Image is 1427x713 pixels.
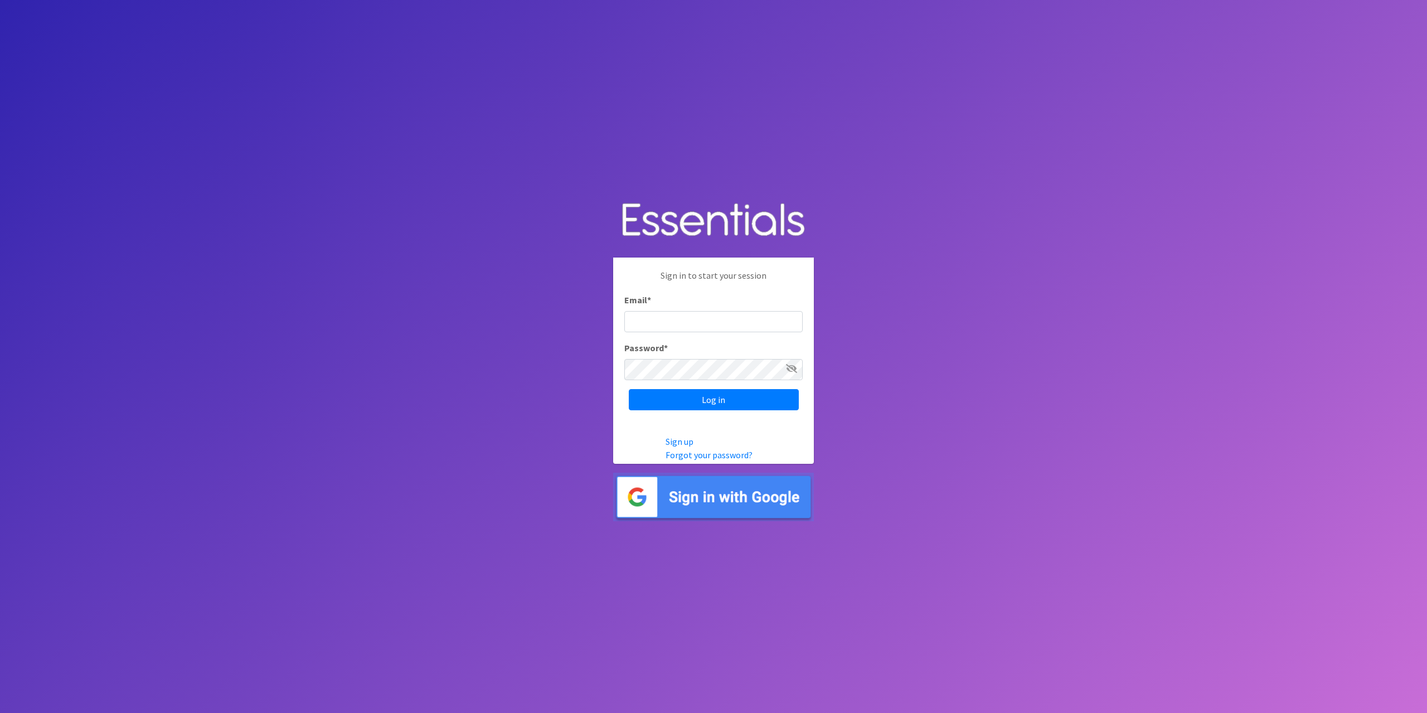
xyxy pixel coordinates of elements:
[613,192,814,249] img: Human Essentials
[613,473,814,521] img: Sign in with Google
[629,389,799,410] input: Log in
[666,436,693,447] a: Sign up
[666,449,753,460] a: Forgot your password?
[624,293,651,307] label: Email
[624,341,668,355] label: Password
[664,342,668,353] abbr: required
[624,269,803,293] p: Sign in to start your session
[647,294,651,305] abbr: required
